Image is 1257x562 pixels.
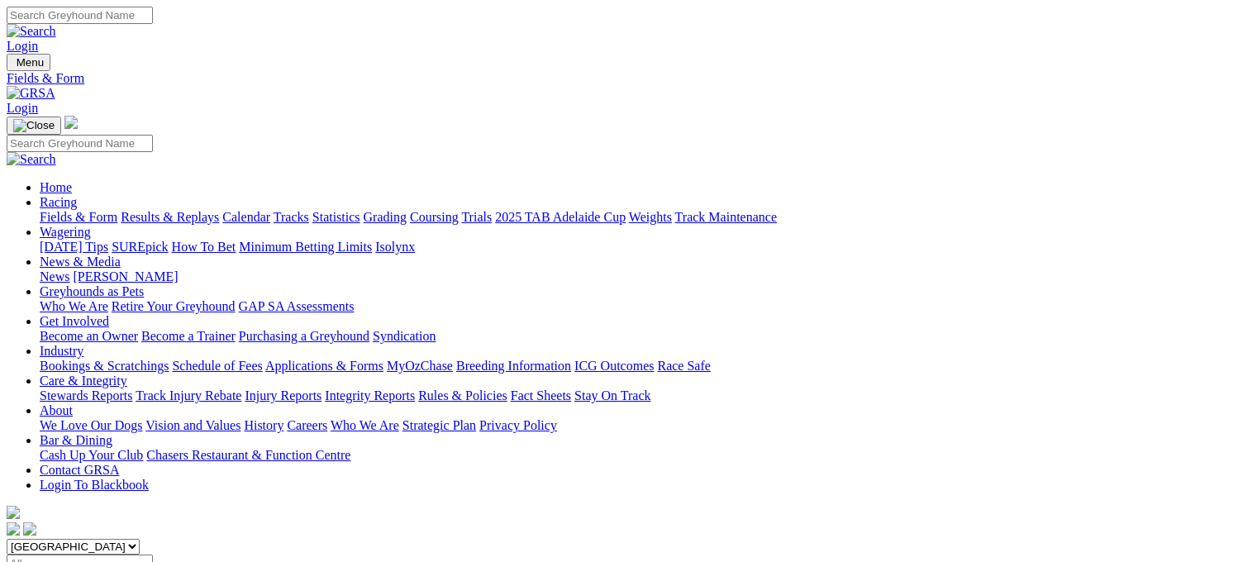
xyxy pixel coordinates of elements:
[112,299,236,313] a: Retire Your Greyhound
[23,522,36,536] img: twitter.svg
[40,269,1250,284] div: News & Media
[172,240,236,254] a: How To Bet
[40,388,1250,403] div: Care & Integrity
[7,39,38,53] a: Login
[239,240,372,254] a: Minimum Betting Limits
[121,210,219,224] a: Results & Replays
[402,418,476,432] a: Strategic Plan
[40,374,127,388] a: Care & Integrity
[40,403,73,417] a: About
[7,135,153,152] input: Search
[73,269,178,283] a: [PERSON_NAME]
[40,180,72,194] a: Home
[40,388,132,402] a: Stewards Reports
[40,344,83,358] a: Industry
[239,329,369,343] a: Purchasing a Greyhound
[7,152,56,167] img: Search
[40,210,117,224] a: Fields & Form
[7,506,20,519] img: logo-grsa-white.png
[112,240,168,254] a: SUREpick
[410,210,459,224] a: Coursing
[265,359,383,373] a: Applications & Forms
[495,210,626,224] a: 2025 TAB Adelaide Cup
[245,388,321,402] a: Injury Reports
[331,418,399,432] a: Who We Are
[40,448,143,462] a: Cash Up Your Club
[40,448,1250,463] div: Bar & Dining
[40,359,1250,374] div: Industry
[40,299,108,313] a: Who We Are
[312,210,360,224] a: Statistics
[456,359,571,373] a: Breeding Information
[40,255,121,269] a: News & Media
[7,54,50,71] button: Toggle navigation
[40,269,69,283] a: News
[40,478,149,492] a: Login To Blackbook
[364,210,407,224] a: Grading
[40,195,77,209] a: Racing
[657,359,710,373] a: Race Safe
[145,418,240,432] a: Vision and Values
[40,240,1250,255] div: Wagering
[373,329,436,343] a: Syndication
[7,86,55,101] img: GRSA
[141,329,236,343] a: Become a Trainer
[40,314,109,328] a: Get Involved
[40,463,119,477] a: Contact GRSA
[274,210,309,224] a: Tracks
[7,117,61,135] button: Toggle navigation
[40,418,142,432] a: We Love Our Dogs
[574,388,650,402] a: Stay On Track
[574,359,654,373] a: ICG Outcomes
[222,210,270,224] a: Calendar
[13,119,55,132] img: Close
[244,418,283,432] a: History
[629,210,672,224] a: Weights
[40,240,108,254] a: [DATE] Tips
[287,418,327,432] a: Careers
[40,225,91,239] a: Wagering
[40,433,112,447] a: Bar & Dining
[40,299,1250,314] div: Greyhounds as Pets
[172,359,262,373] a: Schedule of Fees
[64,116,78,129] img: logo-grsa-white.png
[7,24,56,39] img: Search
[511,388,571,402] a: Fact Sheets
[239,299,355,313] a: GAP SA Assessments
[40,210,1250,225] div: Racing
[325,388,415,402] a: Integrity Reports
[7,101,38,115] a: Login
[40,359,169,373] a: Bookings & Scratchings
[136,388,241,402] a: Track Injury Rebate
[461,210,492,224] a: Trials
[40,329,138,343] a: Become an Owner
[40,418,1250,433] div: About
[7,522,20,536] img: facebook.svg
[479,418,557,432] a: Privacy Policy
[7,7,153,24] input: Search
[387,359,453,373] a: MyOzChase
[40,329,1250,344] div: Get Involved
[375,240,415,254] a: Isolynx
[418,388,507,402] a: Rules & Policies
[40,284,144,298] a: Greyhounds as Pets
[675,210,777,224] a: Track Maintenance
[17,56,44,69] span: Menu
[146,448,350,462] a: Chasers Restaurant & Function Centre
[7,71,1250,86] a: Fields & Form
